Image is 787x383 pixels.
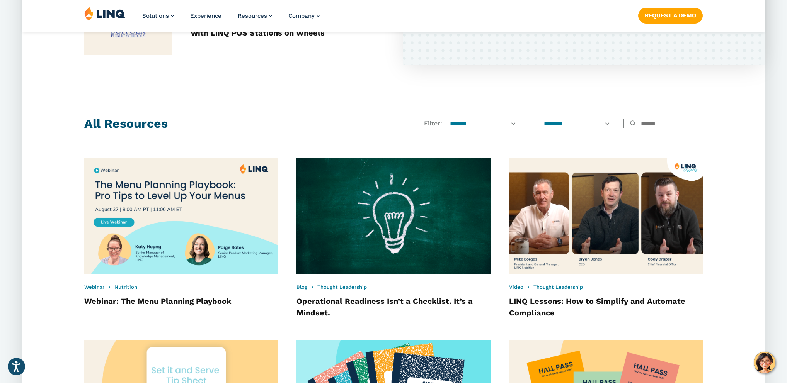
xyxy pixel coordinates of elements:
a: Thought Leadership [317,284,367,290]
a: Blog [296,284,307,290]
a: Experience [190,12,221,19]
span: Filter: [424,119,442,128]
span: Solutions [142,12,169,19]
a: Webinar: The Menu Planning Playbook [84,297,231,306]
a: Video [509,284,523,290]
img: Idea Bulb for Operational Readiness [296,158,490,274]
button: Hello, have a question? Let’s chat. [754,352,775,373]
a: LINQ Lessons: How to Simplify and Automate Compliance [509,297,685,317]
h2: All Resources [84,115,168,132]
nav: Button Navigation [638,6,703,23]
span: Resources [238,12,267,19]
a: Operational Readiness Isn’t a Checklist. It’s a Mindset. [296,297,473,317]
a: Nutrition [114,284,137,290]
img: LINQ | K‑12 Software [84,6,125,21]
a: Company [288,12,320,19]
a: Thought Leadership [533,284,583,290]
span: Company [288,12,315,19]
a: Webinar [84,284,104,290]
a: Resources [238,12,272,19]
a: Achieving 45% School Breakfast Participation with LINQ POS Stations on Wheels [191,17,368,37]
nav: Primary Navigation [142,6,320,32]
div: • [509,284,703,291]
div: • [84,284,278,291]
a: Request a Demo [638,8,703,23]
div: • [296,284,490,291]
a: Solutions [142,12,174,19]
